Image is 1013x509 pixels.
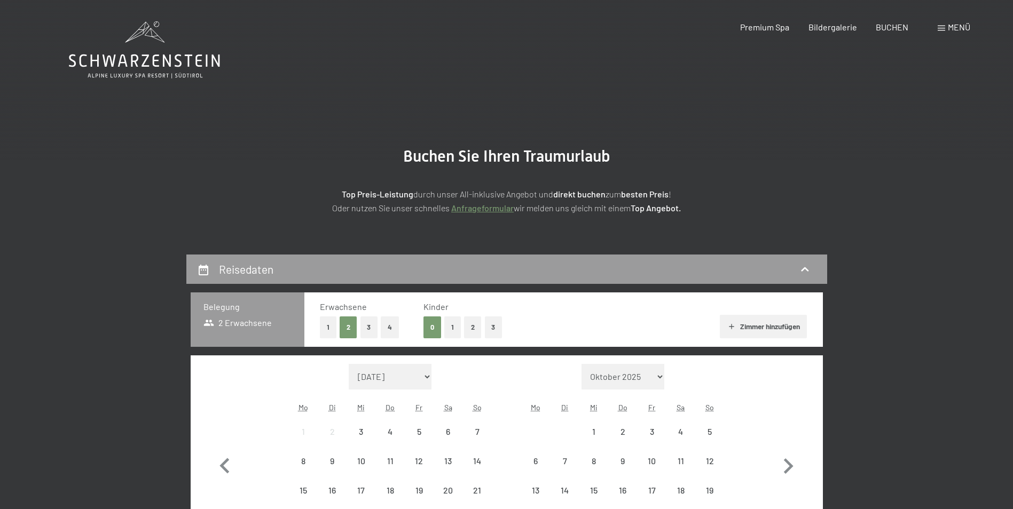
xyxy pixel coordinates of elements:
[608,476,637,505] div: Thu Oct 16 2025
[434,417,462,446] div: Sat Sep 06 2025
[444,403,452,412] abbr: Samstag
[329,403,336,412] abbr: Dienstag
[608,417,637,446] div: Anreise nicht möglich
[609,457,636,483] div: 9
[464,316,482,338] button: 2
[348,457,374,483] div: 10
[240,187,774,214] p: durch unser All-inklusive Angebot und zum ! Oder nutzen Sie unser schnelles wir melden uns gleich...
[551,447,579,475] div: Tue Oct 07 2025
[695,476,724,505] div: Anreise nicht möglich
[289,417,318,446] div: Anreise nicht möglich
[347,447,375,475] div: Anreise nicht möglich
[668,457,694,483] div: 11
[695,447,724,475] div: Sun Oct 12 2025
[637,476,666,505] div: Fri Oct 17 2025
[462,476,491,505] div: Anreise nicht möglich
[462,476,491,505] div: Sun Sep 21 2025
[376,417,405,446] div: Anreise nicht möglich
[347,417,375,446] div: Wed Sep 03 2025
[435,427,461,454] div: 6
[451,203,514,213] a: Anfrageformular
[695,447,724,475] div: Anreise nicht möglich
[377,457,404,483] div: 11
[376,417,405,446] div: Thu Sep 04 2025
[405,476,434,505] div: Fri Sep 19 2025
[522,457,549,483] div: 6
[695,476,724,505] div: Sun Oct 19 2025
[318,476,347,505] div: Tue Sep 16 2025
[876,22,908,32] a: BUCHEN
[406,457,433,483] div: 12
[648,403,655,412] abbr: Freitag
[405,447,434,475] div: Fri Sep 12 2025
[705,403,714,412] abbr: Sonntag
[423,316,441,338] button: 0
[579,476,608,505] div: Anreise nicht möglich
[435,457,461,483] div: 13
[948,22,970,32] span: Menü
[219,263,273,276] h2: Reisedaten
[347,476,375,505] div: Anreise nicht möglich
[579,417,608,446] div: Wed Oct 01 2025
[320,316,336,338] button: 1
[462,417,491,446] div: Anreise nicht möglich
[609,427,636,454] div: 2
[638,427,665,454] div: 3
[289,447,318,475] div: Anreise nicht möglich
[462,417,491,446] div: Sun Sep 07 2025
[405,447,434,475] div: Anreise nicht möglich
[666,417,695,446] div: Anreise nicht möglich
[521,447,550,475] div: Mon Oct 06 2025
[348,427,374,454] div: 3
[318,447,347,475] div: Anreise nicht möglich
[434,447,462,475] div: Anreise nicht möglich
[319,427,345,454] div: 2
[360,316,378,338] button: 3
[464,427,490,454] div: 7
[580,427,607,454] div: 1
[318,447,347,475] div: Tue Sep 09 2025
[631,203,681,213] strong: Top Angebot.
[320,301,367,312] span: Erwachsene
[552,457,578,483] div: 7
[579,447,608,475] div: Wed Oct 08 2025
[618,403,627,412] abbr: Donnerstag
[347,447,375,475] div: Wed Sep 10 2025
[637,417,666,446] div: Fri Oct 03 2025
[553,189,606,199] strong: direkt buchen
[290,427,317,454] div: 1
[405,417,434,446] div: Anreise nicht möglich
[666,476,695,505] div: Sat Oct 18 2025
[376,447,405,475] div: Anreise nicht möglich
[464,457,490,483] div: 14
[637,417,666,446] div: Anreise nicht möglich
[377,427,404,454] div: 4
[696,457,723,483] div: 12
[579,447,608,475] div: Anreise nicht möglich
[580,457,607,483] div: 8
[289,476,318,505] div: Mon Sep 15 2025
[289,417,318,446] div: Mon Sep 01 2025
[521,476,550,505] div: Anreise nicht möglich
[434,476,462,505] div: Anreise nicht möglich
[666,447,695,475] div: Anreise nicht möglich
[462,447,491,475] div: Anreise nicht möglich
[608,447,637,475] div: Anreise nicht möglich
[434,417,462,446] div: Anreise nicht möglich
[720,315,807,338] button: Zimmer hinzufügen
[357,403,365,412] abbr: Mittwoch
[318,476,347,505] div: Anreise nicht möglich
[579,417,608,446] div: Anreise nicht möglich
[579,476,608,505] div: Wed Oct 15 2025
[696,427,723,454] div: 5
[695,417,724,446] div: Sun Oct 05 2025
[637,476,666,505] div: Anreise nicht möglich
[561,403,568,412] abbr: Dienstag
[289,476,318,505] div: Anreise nicht möglich
[666,417,695,446] div: Sat Oct 04 2025
[299,403,308,412] abbr: Montag
[403,147,610,165] span: Buchen Sie Ihren Traumurlaub
[695,417,724,446] div: Anreise nicht möglich
[473,403,482,412] abbr: Sonntag
[444,316,461,338] button: 1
